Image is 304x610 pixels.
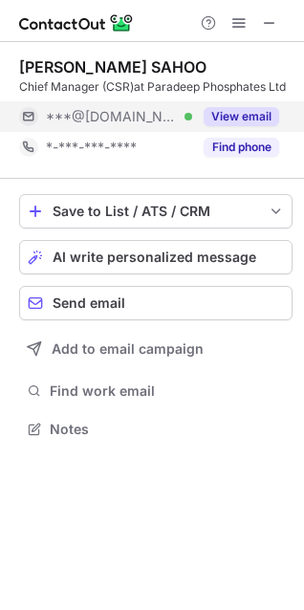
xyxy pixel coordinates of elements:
[19,240,293,274] button: AI write personalized message
[52,341,204,357] span: Add to email campaign
[204,138,279,157] button: Reveal Button
[204,107,279,126] button: Reveal Button
[19,286,293,320] button: Send email
[19,416,293,443] button: Notes
[53,204,259,219] div: Save to List / ATS / CRM
[50,382,285,400] span: Find work email
[53,250,256,265] span: AI write personalized message
[19,332,293,366] button: Add to email campaign
[46,108,178,125] span: ***@[DOMAIN_NAME]
[19,57,206,76] div: [PERSON_NAME] SAHOO
[19,78,293,96] div: Chief Manager (CSR)at Paradeep Phosphates Ltd
[19,11,134,34] img: ContactOut v5.3.10
[19,378,293,404] button: Find work email
[53,295,125,311] span: Send email
[19,194,293,229] button: save-profile-one-click
[50,421,285,438] span: Notes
